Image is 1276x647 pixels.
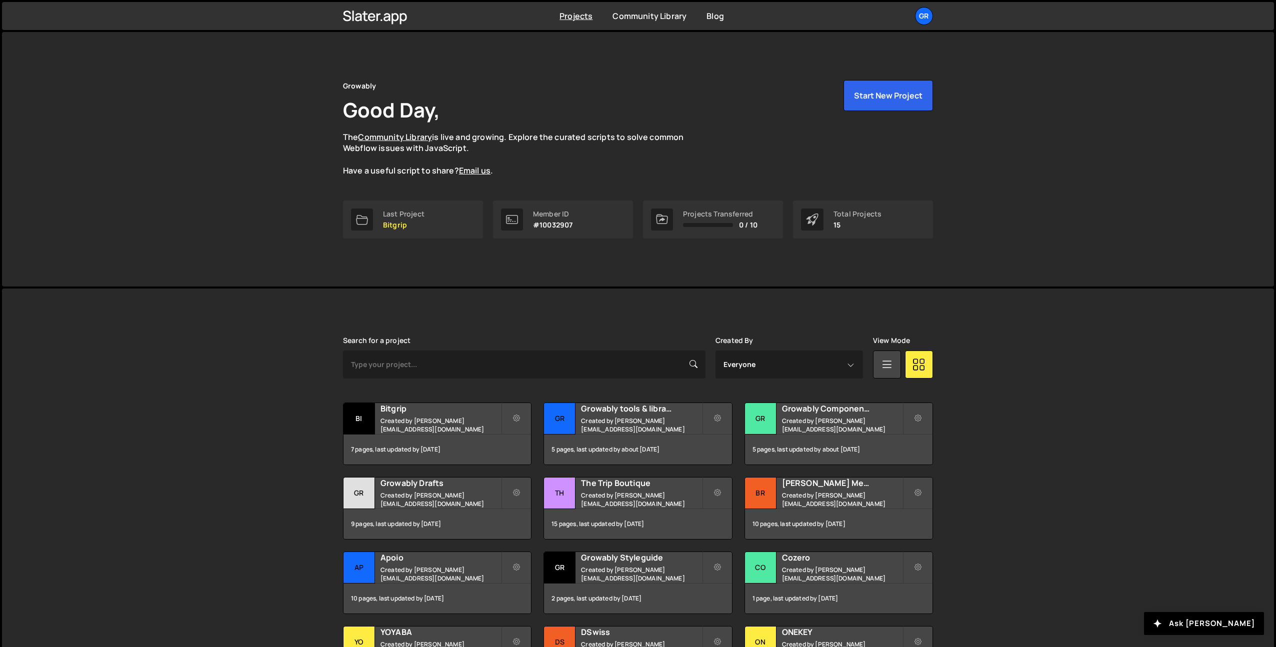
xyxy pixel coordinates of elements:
a: Blog [706,10,724,21]
a: Last Project Bitgrip [343,200,483,238]
label: View Mode [873,336,910,344]
a: Ap Apoio Created by [PERSON_NAME][EMAIL_ADDRESS][DOMAIN_NAME] 10 pages, last updated by [DATE] [343,551,531,614]
div: 2 pages, last updated by [DATE] [544,583,731,613]
h2: DSwiss [581,626,701,637]
small: Created by [PERSON_NAME][EMAIL_ADDRESS][DOMAIN_NAME] [782,565,902,582]
a: Th The Trip Boutique Created by [PERSON_NAME][EMAIL_ADDRESS][DOMAIN_NAME] 15 pages, last updated ... [543,477,732,539]
a: Bi Bitgrip Created by [PERSON_NAME][EMAIL_ADDRESS][DOMAIN_NAME] 7 pages, last updated by [DATE] [343,402,531,465]
div: Gr [745,403,776,434]
a: Gr [915,7,933,25]
h2: Growably Drafts [380,477,501,488]
button: Start New Project [843,80,933,111]
a: Gr Growably tools & libraries Created by [PERSON_NAME][EMAIL_ADDRESS][DOMAIN_NAME] 5 pages, last ... [543,402,732,465]
small: Created by [PERSON_NAME][EMAIL_ADDRESS][DOMAIN_NAME] [782,491,902,508]
div: 10 pages, last updated by [DATE] [745,509,932,539]
small: Created by [PERSON_NAME][EMAIL_ADDRESS][DOMAIN_NAME] [581,565,701,582]
a: Gr Growably Drafts Created by [PERSON_NAME][EMAIL_ADDRESS][DOMAIN_NAME] 9 pages, last updated by ... [343,477,531,539]
div: Ap [343,552,375,583]
h2: Bitgrip [380,403,501,414]
div: 1 page, last updated by [DATE] [745,583,932,613]
a: Gr Growably Component Library Created by [PERSON_NAME][EMAIL_ADDRESS][DOMAIN_NAME] 5 pages, last ... [744,402,933,465]
div: 5 pages, last updated by about [DATE] [544,434,731,464]
small: Created by [PERSON_NAME][EMAIL_ADDRESS][DOMAIN_NAME] [380,416,501,433]
small: Created by [PERSON_NAME][EMAIL_ADDRESS][DOMAIN_NAME] [782,416,902,433]
div: Bi [343,403,375,434]
p: #10032907 [533,221,572,229]
div: Total Projects [833,210,881,218]
h2: Growably tools & libraries [581,403,701,414]
div: Gr [544,403,575,434]
div: 15 pages, last updated by [DATE] [544,509,731,539]
a: Br [PERSON_NAME] Media Created by [PERSON_NAME][EMAIL_ADDRESS][DOMAIN_NAME] 10 pages, last update... [744,477,933,539]
div: Th [544,477,575,509]
div: 5 pages, last updated by about [DATE] [745,434,932,464]
small: Created by [PERSON_NAME][EMAIL_ADDRESS][DOMAIN_NAME] [581,491,701,508]
div: Gr [343,477,375,509]
div: Br [745,477,776,509]
p: The is live and growing. Explore the curated scripts to solve common Webflow issues with JavaScri... [343,131,703,176]
div: Last Project [383,210,424,218]
label: Search for a project [343,336,410,344]
h2: Growably Component Library [782,403,902,414]
div: 9 pages, last updated by [DATE] [343,509,531,539]
div: Member ID [533,210,572,218]
div: 10 pages, last updated by [DATE] [343,583,531,613]
div: Projects Transferred [683,210,757,218]
h2: [PERSON_NAME] Media [782,477,902,488]
a: Co Cozero Created by [PERSON_NAME][EMAIL_ADDRESS][DOMAIN_NAME] 1 page, last updated by [DATE] [744,551,933,614]
button: Ask [PERSON_NAME] [1144,612,1264,635]
h2: ONEKEY [782,626,902,637]
small: Created by [PERSON_NAME][EMAIL_ADDRESS][DOMAIN_NAME] [581,416,701,433]
h2: Apoio [380,552,501,563]
p: Bitgrip [383,221,424,229]
div: Growably [343,80,376,92]
small: Created by [PERSON_NAME][EMAIL_ADDRESS][DOMAIN_NAME] [380,491,501,508]
p: 15 [833,221,881,229]
a: Community Library [358,131,432,142]
small: Created by [PERSON_NAME][EMAIL_ADDRESS][DOMAIN_NAME] [380,565,501,582]
input: Type your project... [343,350,705,378]
h2: The Trip Boutique [581,477,701,488]
h1: Good Day, [343,96,440,123]
label: Created By [715,336,753,344]
div: Co [745,552,776,583]
h2: YOYABA [380,626,501,637]
a: Gr Growably Styleguide Created by [PERSON_NAME][EMAIL_ADDRESS][DOMAIN_NAME] 2 pages, last updated... [543,551,732,614]
a: Community Library [612,10,686,21]
div: 7 pages, last updated by [DATE] [343,434,531,464]
h2: Cozero [782,552,902,563]
a: Projects [559,10,592,21]
div: Gr [544,552,575,583]
span: 0 / 10 [739,221,757,229]
a: Email us [459,165,490,176]
h2: Growably Styleguide [581,552,701,563]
